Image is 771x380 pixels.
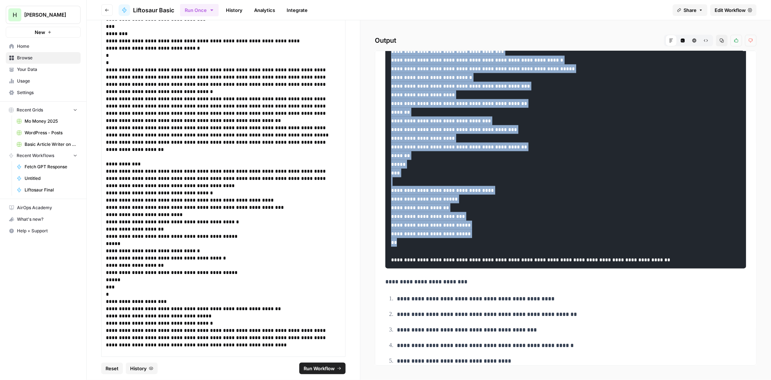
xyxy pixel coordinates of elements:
[13,10,17,19] span: H
[13,184,81,196] a: Liftosaur Final
[101,363,123,374] button: Reset
[304,365,335,372] span: Run Workflow
[6,105,81,115] button: Recent Grids
[6,64,81,75] a: Your Data
[17,43,77,50] span: Home
[375,35,757,46] h2: Output
[6,75,81,87] a: Usage
[126,363,158,374] button: History
[25,118,77,124] span: Mo Money 2025
[6,52,81,64] a: Browse
[13,127,81,139] a: WordPress - Posts
[17,152,54,159] span: Recent Workflows
[106,365,119,372] span: Reset
[17,55,77,61] span: Browse
[715,7,746,14] span: Edit Workflow
[13,115,81,127] a: Mo Money 2025
[25,141,77,148] span: Basic Article Writer on URL [DATE] Grid
[180,4,219,16] button: Run Once
[673,4,707,16] button: Share
[6,87,81,98] a: Settings
[282,4,312,16] a: Integrate
[130,365,147,372] span: History
[222,4,247,16] a: History
[13,161,81,173] a: Fetch GPT Response
[17,78,77,84] span: Usage
[13,139,81,150] a: Basic Article Writer on URL [DATE] Grid
[6,214,81,225] button: What's new?
[35,29,45,36] span: New
[25,187,77,193] span: Liftosaur Final
[6,41,81,52] a: Home
[17,204,77,211] span: AirOps Academy
[25,175,77,182] span: Untitled
[25,164,77,170] span: Fetch GPT Response
[6,214,80,225] div: What's new?
[6,150,81,161] button: Recent Workflows
[119,4,174,16] a: Liftosaur Basic
[6,202,81,214] a: AirOps Academy
[24,11,68,18] span: [PERSON_NAME]
[299,363,346,374] button: Run Workflow
[250,4,279,16] a: Analytics
[6,27,81,38] button: New
[13,173,81,184] a: Untitled
[17,89,77,96] span: Settings
[6,6,81,24] button: Workspace: Hasbrook
[6,225,81,237] button: Help + Support
[17,228,77,234] span: Help + Support
[684,7,697,14] span: Share
[17,107,43,113] span: Recent Grids
[710,4,757,16] a: Edit Workflow
[25,130,77,136] span: WordPress - Posts
[17,66,77,73] span: Your Data
[133,6,174,14] span: Liftosaur Basic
